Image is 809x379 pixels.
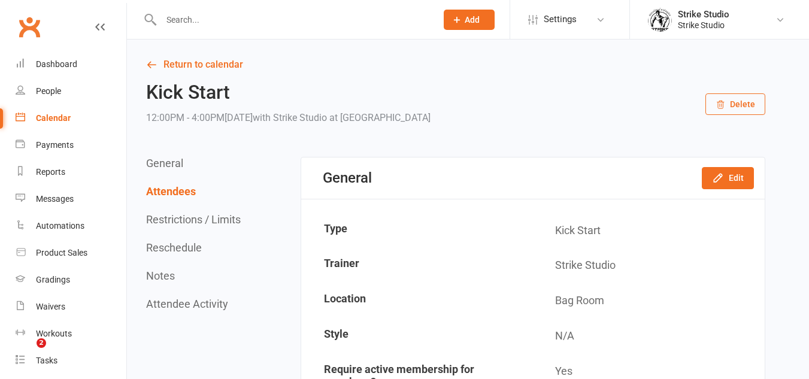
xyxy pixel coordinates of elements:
div: Payments [36,140,74,150]
div: Product Sales [36,248,87,257]
td: Bag Room [534,284,763,318]
div: Reports [36,167,65,177]
button: Edit [702,167,754,189]
a: People [16,78,126,105]
a: Gradings [16,266,126,293]
a: Payments [16,132,126,159]
div: Strike Studio [678,20,729,31]
td: Strike Studio [534,248,763,283]
button: Reschedule [146,241,202,254]
button: Add [444,10,495,30]
a: Calendar [16,105,126,132]
button: Restrictions / Limits [146,213,241,226]
div: Calendar [36,113,71,123]
img: thumb_image1723780799.png [648,8,672,32]
a: Tasks [16,347,126,374]
td: Kick Start [534,214,763,248]
div: Workouts [36,329,72,338]
div: Automations [36,221,84,231]
span: with Strike Studio [253,112,327,123]
button: General [146,157,183,169]
input: Search... [157,11,428,28]
a: Waivers [16,293,126,320]
div: People [36,86,61,96]
span: Settings [544,6,577,33]
button: Notes [146,269,175,282]
a: Return to calendar [146,56,765,73]
div: Tasks [36,356,57,365]
iframe: Intercom live chat [12,338,41,367]
td: N/A [534,319,763,353]
div: Gradings [36,275,70,284]
div: 12:00PM - 4:00PM[DATE] [146,110,431,126]
div: Waivers [36,302,65,311]
h2: Kick Start [146,82,431,103]
span: Add [465,15,480,25]
span: at [GEOGRAPHIC_DATA] [329,112,431,123]
a: Clubworx [14,12,44,42]
div: Messages [36,194,74,204]
td: Trainer [302,248,532,283]
a: Dashboard [16,51,126,78]
span: 2 [37,338,46,348]
div: General [323,169,372,186]
a: Reports [16,159,126,186]
a: Workouts [16,320,126,347]
a: Product Sales [16,239,126,266]
div: Strike Studio [678,9,729,20]
td: Style [302,319,532,353]
td: Location [302,284,532,318]
a: Automations [16,213,126,239]
a: Messages [16,186,126,213]
button: Attendees [146,185,196,198]
button: Attendee Activity [146,298,228,310]
button: Delete [705,93,765,115]
td: Type [302,214,532,248]
div: Dashboard [36,59,77,69]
